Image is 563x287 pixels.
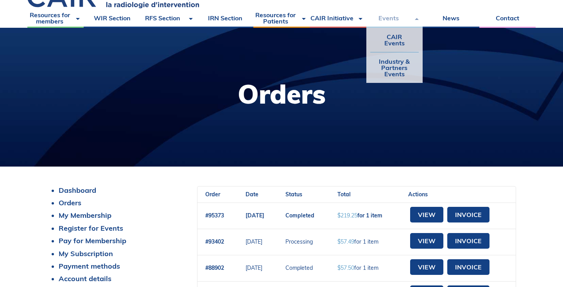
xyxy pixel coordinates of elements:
[447,259,489,275] a: Invoice
[479,8,536,28] a: Contact
[447,233,489,249] a: Invoice
[253,8,310,28] a: Resources for Patients
[408,191,428,198] span: Actions
[59,249,113,258] a: My Subscription
[59,198,81,207] a: Orders
[285,191,302,198] span: Status
[278,255,330,281] td: Completed
[370,28,419,52] a: CAIR Events
[423,8,479,28] a: News
[59,236,126,245] a: Pay for Membership
[59,211,111,220] a: My Membership
[205,238,224,245] a: #93402
[197,8,253,28] a: IRN Section
[410,207,443,222] a: View
[330,255,400,281] td: for 1 item
[310,8,366,28] a: CAIR Initiative
[246,264,262,271] time: [DATE]
[330,203,400,229] td: for 1 item
[246,238,262,245] time: [DATE]
[246,212,264,219] time: [DATE]
[366,8,423,28] a: Events
[278,229,330,255] td: Processing
[337,264,341,271] span: $
[59,262,120,271] a: Payment methods
[278,203,330,229] td: Completed
[370,52,419,83] a: Industry & Partners Events
[410,259,443,275] a: View
[140,8,197,28] a: RFS Section
[246,191,258,198] span: Date
[337,238,341,245] span: $
[337,264,354,271] span: 57.50
[447,207,489,222] a: Invoice
[205,212,224,219] a: #95373
[337,238,354,245] span: 57.49
[337,191,351,198] span: Total
[337,212,341,219] span: $
[410,233,443,249] a: View
[337,212,357,219] span: 219.25
[238,81,326,107] h1: Orders
[205,191,220,198] span: Order
[205,264,224,271] a: #88902
[27,8,84,28] a: Resources for members
[59,186,96,195] a: Dashboard
[59,274,111,283] a: Account details
[330,229,400,255] td: for 1 item
[84,8,140,28] a: WIR Section
[59,224,123,233] a: Register for Events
